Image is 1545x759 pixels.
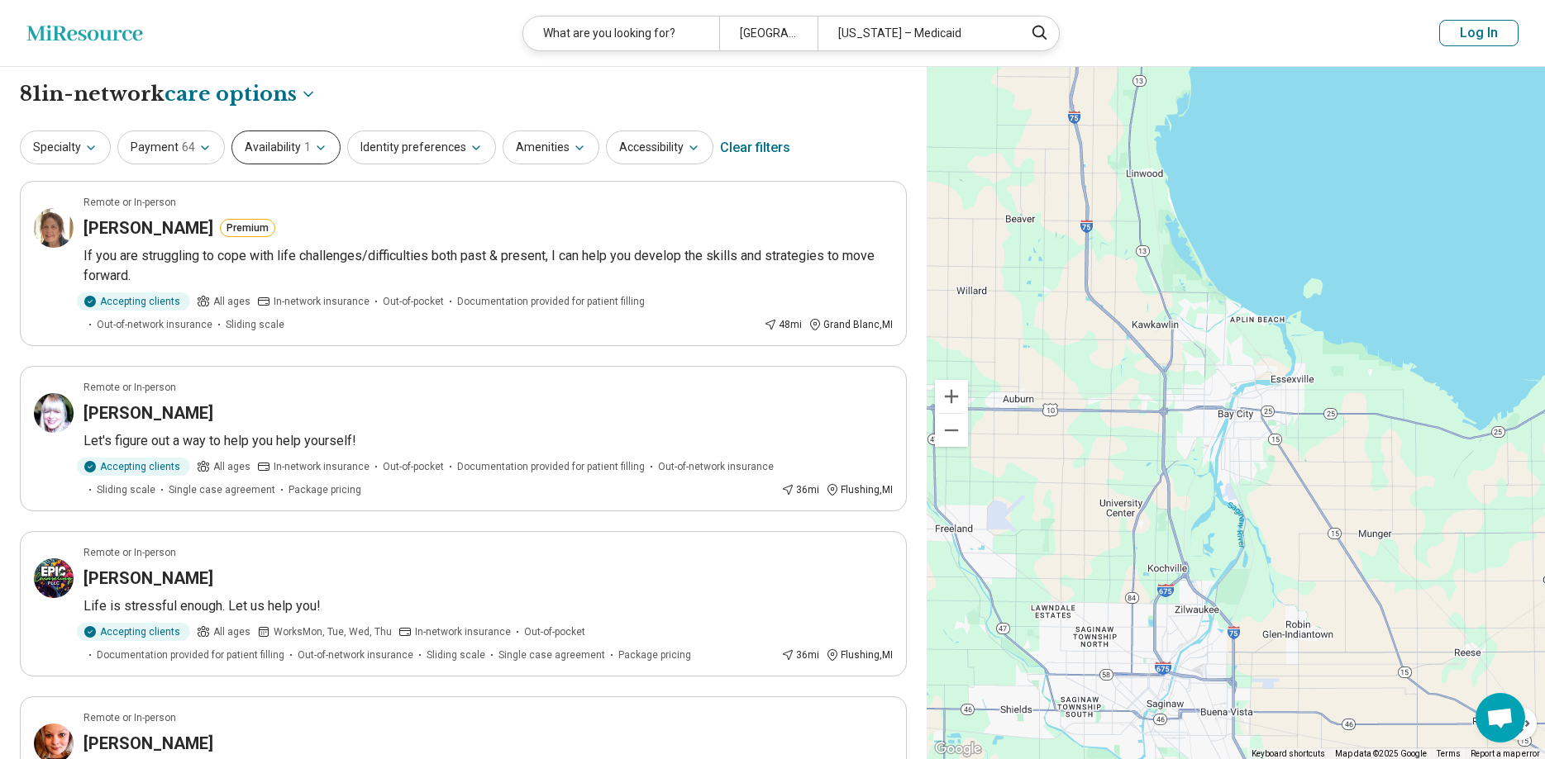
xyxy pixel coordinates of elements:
button: Payment64 [117,130,225,164]
span: 1 [304,139,311,156]
span: In-network insurance [274,459,370,474]
span: Out-of-network insurance [97,317,212,332]
h3: [PERSON_NAME] [83,401,213,425]
div: Accepting clients [77,292,190,311]
p: Remote or In-person [83,710,176,725]
h3: [PERSON_NAME] [83,732,213,755]
span: Sliding scale [226,317,284,332]
p: If you are struggling to cope with life challenges/difficulties both past & present, I can help y... [83,246,893,286]
button: Accessibility [606,130,713,164]
h1: 81 in-network [20,80,317,108]
span: In-network insurance [415,624,511,639]
span: Sliding scale [427,648,485,662]
div: Open chat [1476,693,1525,742]
span: care options [165,80,297,108]
div: [US_STATE] – Medicaid [818,17,1013,50]
span: Package pricing [618,648,691,662]
button: Specialty [20,130,111,164]
span: Out-of-network insurance [298,648,413,662]
div: Grand Blanc , MI [808,317,893,332]
div: [GEOGRAPHIC_DATA] [719,17,818,50]
span: Single case agreement [498,648,605,662]
span: Package pricing [288,482,361,497]
div: Accepting clients [77,458,190,476]
span: Documentation provided for patient filling [457,294,645,309]
span: Map data ©2025 Google [1335,749,1427,758]
button: Amenities [503,130,599,164]
div: Flushing , MI [826,482,893,497]
a: Terms (opens in new tab) [1437,749,1461,758]
p: Remote or In-person [83,545,176,560]
h3: [PERSON_NAME] [83,216,213,240]
div: What are you looking for? [523,17,719,50]
button: Identity preferences [347,130,496,164]
span: Documentation provided for patient filling [97,648,284,662]
p: Life is stressful enough. Let us help you! [83,596,893,616]
p: Let's figure out a way to help you help yourself! [83,431,893,451]
button: Care options [165,80,317,108]
div: 36 mi [781,648,819,662]
p: Remote or In-person [83,195,176,210]
span: 64 [182,139,195,156]
button: Premium [220,219,275,237]
p: Remote or In-person [83,380,176,395]
h3: [PERSON_NAME] [83,567,213,590]
span: Sliding scale [97,482,155,497]
a: Report a map error [1471,749,1540,758]
span: Out-of-network insurance [658,459,774,474]
span: Single case agreement [169,482,275,497]
span: All ages [213,459,250,474]
button: Zoom out [935,414,968,447]
span: Out-of-pocket [383,459,444,474]
div: Flushing , MI [826,648,893,662]
span: All ages [213,624,250,639]
div: 48 mi [764,317,802,332]
span: Out-of-pocket [524,624,585,639]
button: Zoom in [935,380,968,413]
div: Accepting clients [77,623,190,641]
span: Works Mon, Tue, Wed, Thu [274,624,392,639]
span: In-network insurance [274,294,370,309]
button: Availability1 [231,130,341,164]
span: Out-of-pocket [383,294,444,309]
div: Clear filters [720,128,790,168]
span: All ages [213,294,250,309]
div: 36 mi [781,482,819,497]
span: Documentation provided for patient filling [457,459,645,474]
button: Log In [1439,20,1519,46]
